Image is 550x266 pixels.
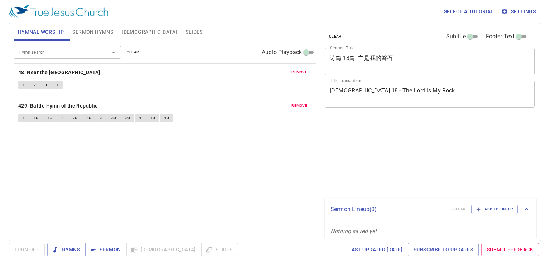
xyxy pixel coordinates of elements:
[18,101,99,110] button: 429. Battle Hymn of the Republic
[291,69,307,76] span: remove
[502,7,536,16] span: Settings
[72,28,113,37] span: Sermon Hymns
[122,28,177,37] span: [DEMOGRAPHIC_DATA]
[348,245,402,254] span: Last updated [DATE]
[346,243,405,256] a: Last updated [DATE]
[139,115,141,121] span: 4
[331,228,377,234] i: Nothing saved yet
[291,103,307,109] span: remove
[40,81,51,89] button: 3
[53,245,80,254] span: Hymns
[127,49,139,56] span: clear
[185,28,202,37] span: Slides
[23,115,25,121] span: 1
[446,32,466,41] span: Subtitle
[160,114,173,122] button: 4C
[91,245,121,254] span: Sermon
[444,7,494,16] span: Select a tutorial
[146,114,160,122] button: 4C
[330,87,530,101] textarea: [DEMOGRAPHIC_DATA] 18 - The Lord Is My Rock
[29,114,43,122] button: 1C
[150,115,155,121] span: 4C
[330,54,530,68] textarea: 诗篇 18篇: 主是我的磐石
[408,243,479,256] a: Subscribe to Updates
[441,5,497,18] button: Select a tutorial
[325,32,346,41] button: clear
[322,115,493,195] iframe: from-child
[500,5,539,18] button: Settings
[107,114,121,122] button: 3C
[486,32,515,41] span: Footer Text
[43,114,57,122] button: 1C
[86,115,91,121] span: 2C
[108,47,119,57] button: Open
[111,115,116,121] span: 3C
[471,205,518,214] button: Add to Lineup
[18,114,29,122] button: 1
[18,81,29,89] button: 1
[34,115,39,121] span: 1C
[23,82,25,88] span: 1
[34,82,36,88] span: 2
[325,198,536,221] div: Sermon Lineup(0)clearAdd to Lineup
[125,115,130,121] span: 3C
[56,82,58,88] span: 4
[73,115,78,121] span: 2C
[9,5,108,18] img: True Jesus Church
[18,68,101,77] button: 48. Near the [GEOGRAPHIC_DATA]
[331,205,448,214] p: Sermon Lineup ( 0 )
[487,245,533,254] span: Submit Feedback
[47,243,86,256] button: Hymns
[96,114,107,122] button: 3
[287,68,312,77] button: remove
[122,48,144,57] button: clear
[18,28,64,37] span: Hymnal Worship
[262,48,302,57] span: Audio Playback
[48,115,53,121] span: 1C
[135,114,145,122] button: 4
[18,101,98,110] b: 429. Battle Hymn of the Republic
[121,114,135,122] button: 3C
[164,115,169,121] span: 4C
[82,114,96,122] button: 2C
[287,101,312,110] button: remove
[68,114,82,122] button: 2C
[414,245,473,254] span: Subscribe to Updates
[61,115,63,121] span: 2
[481,243,539,256] a: Submit Feedback
[18,68,100,77] b: 48. Near the [GEOGRAPHIC_DATA]
[329,33,342,40] span: clear
[100,115,102,121] span: 3
[29,81,40,89] button: 2
[85,243,126,256] button: Sermon
[476,206,513,213] span: Add to Lineup
[57,114,68,122] button: 2
[52,81,63,89] button: 4
[45,82,47,88] span: 3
